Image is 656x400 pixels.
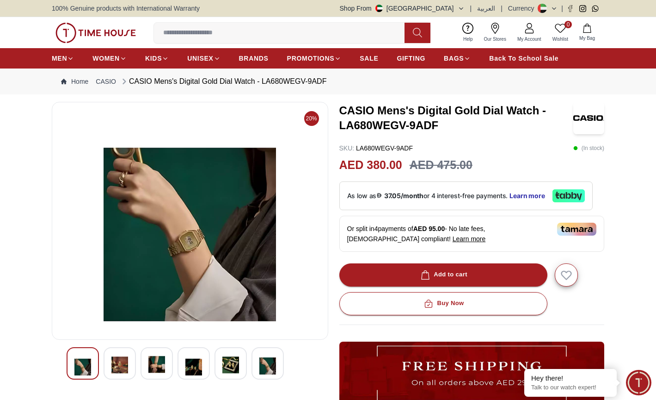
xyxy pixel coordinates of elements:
span: My Account [514,36,545,43]
span: 100% Genuine products with International Warranty [52,4,200,13]
span: SALE [360,54,378,63]
img: Tamara [557,223,596,236]
img: United Arab Emirates [375,5,383,12]
a: Home [61,77,88,86]
img: CASIO Mens's Digital Gold Dial Watch - LA680WEGV-9ADF [573,102,604,134]
p: LA680WEGV-9ADF [339,144,413,153]
div: Chat Widget [626,370,651,395]
button: My Bag [574,22,601,44]
a: Facebook [567,5,574,12]
span: 20% [304,111,319,126]
a: MEN [52,50,74,67]
span: BAGS [444,54,464,63]
span: | [561,4,563,13]
span: My Bag [576,35,599,42]
p: Talk to our watch expert! [531,384,610,392]
h3: AED 475.00 [410,156,472,174]
img: CASIO Mens's Digital Gold Dial Watch - LA680WEGV-9ADF [60,110,320,332]
span: WOMEN [92,54,120,63]
div: Add to cart [419,269,467,280]
nav: Breadcrumb [52,69,604,94]
div: Hey there! [531,374,610,383]
a: BRANDS [239,50,269,67]
span: | [470,4,472,13]
div: Or split in 4 payments of - No late fees, [DEMOGRAPHIC_DATA] compliant! [339,216,605,252]
a: KIDS [145,50,169,67]
button: Add to cart [339,263,547,287]
span: Our Stores [480,36,510,43]
span: UNISEX [187,54,213,63]
img: CASIO Mens's Digital Gold Dial Watch - LA680WEGV-9ADF [222,355,239,376]
div: Currency [508,4,538,13]
a: SALE [360,50,378,67]
a: Whatsapp [592,5,599,12]
span: Learn more [453,235,486,243]
a: PROMOTIONS [287,50,342,67]
img: CASIO Mens's Digital Gold Dial Watch - LA680WEGV-9ADF [259,355,276,377]
span: BRANDS [239,54,269,63]
p: ( In stock ) [573,144,604,153]
a: UNISEX [187,50,220,67]
img: CASIO Mens's Digital Gold Dial Watch - LA680WEGV-9ADF [148,355,165,376]
span: Back To School Sale [489,54,558,63]
button: Buy Now [339,292,547,315]
a: Help [458,21,478,44]
div: CASIO Mens's Digital Gold Dial Watch - LA680WEGV-9ADF [120,76,326,87]
span: Wishlist [549,36,572,43]
span: SKU : [339,144,355,152]
span: PROMOTIONS [287,54,335,63]
a: Our Stores [478,21,512,44]
button: Shop From[GEOGRAPHIC_DATA] [340,4,465,13]
span: Help [460,36,477,43]
a: 0Wishlist [547,21,574,44]
a: CASIO [96,77,116,86]
h3: CASIO Mens's Digital Gold Dial Watch - LA680WEGV-9ADF [339,103,573,133]
span: KIDS [145,54,162,63]
span: | [501,4,503,13]
span: GIFTING [397,54,425,63]
img: CASIO Mens's Digital Gold Dial Watch - LA680WEGV-9ADF [185,355,202,376]
img: ... [55,23,136,43]
span: MEN [52,54,67,63]
span: AED 95.00 [413,225,445,232]
button: العربية [477,4,495,13]
a: GIFTING [397,50,425,67]
span: 0 [564,21,572,28]
img: CASIO Mens's Digital Gold Dial Watch - LA680WEGV-9ADF [111,355,128,376]
a: Back To School Sale [489,50,558,67]
div: Buy Now [422,298,464,309]
img: CASIO Mens's Digital Gold Dial Watch - LA680WEGV-9ADF [74,355,91,376]
a: WOMEN [92,50,127,67]
h2: AED 380.00 [339,156,402,174]
a: Instagram [579,5,586,12]
a: BAGS [444,50,471,67]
